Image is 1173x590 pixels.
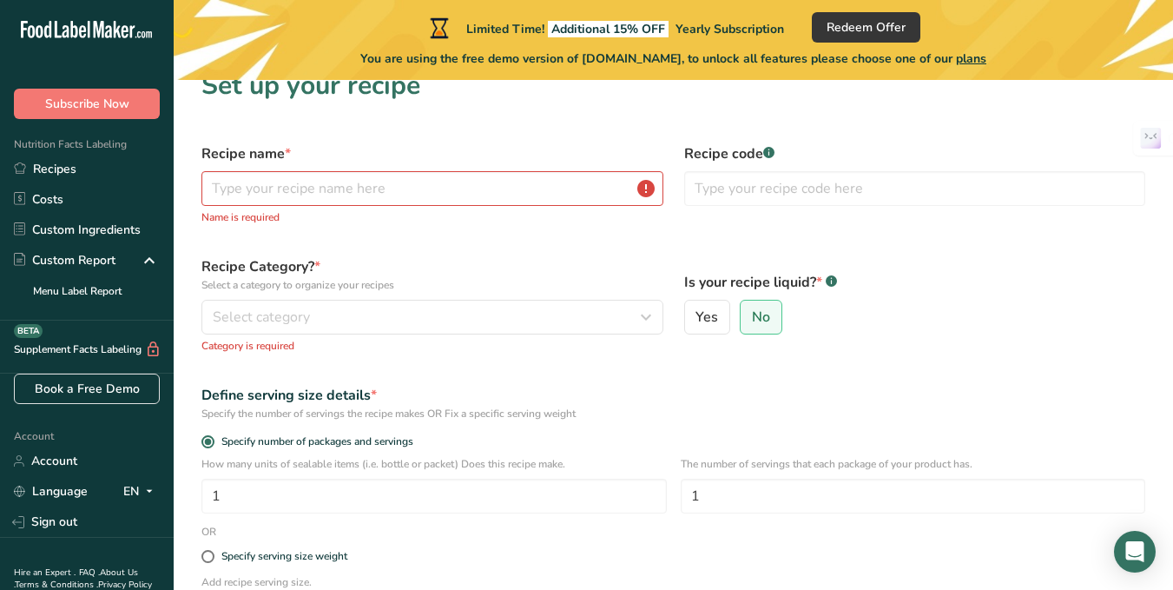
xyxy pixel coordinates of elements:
[14,476,88,507] a: Language
[14,567,76,579] a: Hire an Expert .
[675,21,784,37] span: Yearly Subscription
[695,308,718,326] span: Yes
[14,374,160,404] a: Book a Free Demo
[684,171,1146,206] input: Type your recipe code here
[201,456,667,472] p: How many units of sealable items (i.e. bottle or packet) Does this recipe make.
[201,66,1145,105] h1: Set up your recipe
[14,324,43,338] div: BETA
[201,209,663,225] p: Name is required
[201,300,663,335] button: Select category
[201,406,1145,421] div: Specify the number of servings the recipe makes OR Fix a specific serving weight
[213,307,310,328] span: Select category
[812,12,920,43] button: Redeem Offer
[360,50,986,68] span: You are using the free demo version of [DOMAIN_NAME], to unlock all features please choose one of...
[681,456,1146,472] p: The number of servings that each package of your product has.
[45,95,129,113] span: Subscribe Now
[14,251,115,269] div: Custom Report
[752,308,770,326] span: No
[201,171,663,206] input: Type your recipe name here
[548,21,669,37] span: Additional 15% OFF
[956,50,986,67] span: plans
[1114,531,1156,573] div: Open Intercom Messenger
[221,550,347,563] div: Specify serving size weight
[79,567,100,579] a: FAQ .
[191,524,227,540] div: OR
[201,143,663,164] label: Recipe name
[684,143,1146,164] label: Recipe code
[14,89,160,119] button: Subscribe Now
[827,18,906,36] span: Redeem Offer
[684,272,1146,293] label: Is your recipe liquid?
[201,277,663,293] p: Select a category to organize your recipes
[123,481,160,502] div: EN
[201,574,1145,590] p: Add recipe serving size.
[214,435,413,448] span: Specify number of packages and servings
[201,338,663,354] p: Category is required
[201,385,1145,406] div: Define serving size details
[426,17,784,38] div: Limited Time!
[201,256,663,293] label: Recipe Category?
